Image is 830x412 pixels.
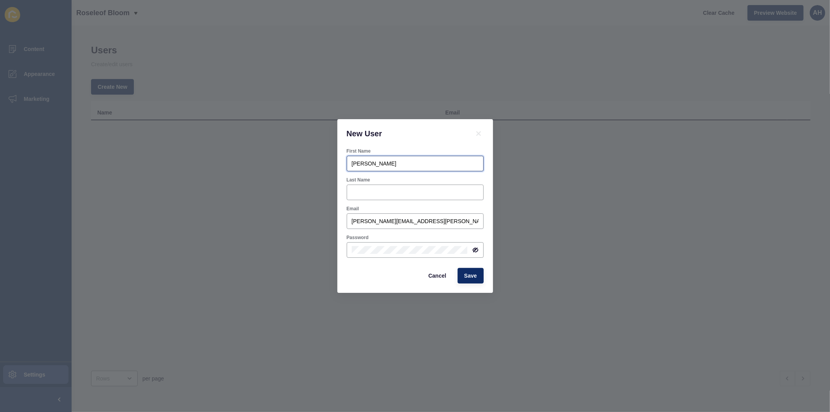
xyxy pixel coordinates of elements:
span: Save [464,272,477,280]
button: Cancel [422,268,453,283]
label: First Name [347,148,371,154]
label: Email [347,206,359,212]
label: Password [347,234,369,241]
label: Last Name [347,177,370,183]
h1: New User [347,129,464,139]
span: Cancel [428,272,446,280]
button: Save [458,268,484,283]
